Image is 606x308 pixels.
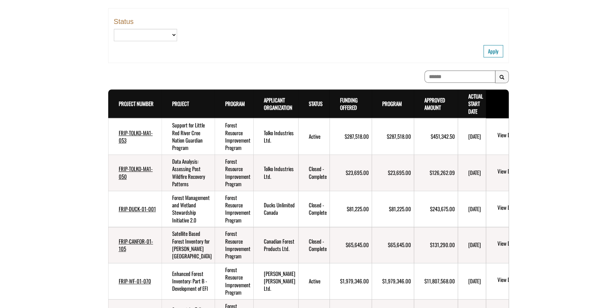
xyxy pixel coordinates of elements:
a: View Details [497,131,553,140]
label: Status [114,18,177,25]
td: FRIP-DUCK-01-001 [108,191,162,227]
td: Closed - Complete [298,191,330,227]
a: FRIP-WF-01-070 [119,277,151,285]
td: $11,807,568.00 [414,263,458,299]
td: $81,225.00 [372,191,414,227]
td: Tolko Industries Ltd. [253,118,298,155]
td: Closed - Complete [298,155,330,191]
td: FRIP-CANFOR-01-105 [108,227,162,263]
td: $65,645.00 [330,227,372,263]
td: action menu [486,263,555,299]
td: $1,979,346.00 [330,263,372,299]
td: FRIP-TOLKO-MA1-053 [108,118,162,155]
td: FRIP-WF-01-070 [108,263,162,299]
td: Ducks Unlimited Canada [253,191,298,227]
a: Project [172,100,189,107]
td: action menu [486,191,555,227]
a: View Details [497,168,553,176]
td: $243,675.00 [414,191,458,227]
td: $131,290.00 [414,227,458,263]
time: [DATE] [468,277,481,285]
a: Applicant Organization [264,96,292,111]
a: FRIP-CANFOR-01-105 [119,237,153,252]
td: 5/31/2020 [458,191,486,227]
td: $23,695.00 [330,155,372,191]
a: Approved Amount [424,96,445,111]
td: action menu [486,118,555,155]
time: [DATE] [468,132,481,140]
td: $451,342.50 [414,118,458,155]
td: 9/30/2023 [458,155,486,191]
td: Forest Management and Wetland Stewardship Initiative 2.0 [162,191,215,227]
td: 8/23/2023 [458,263,486,299]
td: action menu [486,155,555,191]
time: [DATE] [468,205,481,213]
a: Project Number [119,100,154,107]
td: $1,979,346.00 [372,263,414,299]
td: Tolko Industries Ltd. [253,155,298,191]
a: Status [309,100,322,107]
td: action menu [486,227,555,263]
td: 5/5/2022 [458,227,486,263]
td: $81,225.00 [330,191,372,227]
button: Search Results [495,70,509,83]
time: [DATE] [468,169,481,176]
a: Funding Offered [340,96,358,111]
a: View Details [497,276,553,284]
a: FRIP-DUCK-01-001 [119,205,156,213]
td: Active [298,118,330,155]
button: Apply [483,45,503,57]
td: Forest Resource Improvement Program [215,118,253,155]
td: Support for Little Red River Cree Nation Guardian Program [162,118,215,155]
td: FRIP-TOLKO-MA1-050 [108,155,162,191]
td: Enhanced Forest Inventory: Part B - Development of EFI [162,263,215,299]
td: West Fraser Mills Ltd. [253,263,298,299]
td: Forest Resource Improvement Program [215,155,253,191]
td: $287,518.00 [372,118,414,155]
td: $65,645.00 [372,227,414,263]
a: View Details [497,204,553,212]
td: $287,518.00 [330,118,372,155]
td: Forest Resource Improvement Program [215,227,253,263]
a: Actual Start Date [468,92,483,115]
td: Forest Resource Improvement Program [215,263,253,299]
td: $126,262.09 [414,155,458,191]
td: Closed - Complete [298,227,330,263]
td: Data Analysis: Assessing Post Wildfire Recovery Patterns [162,155,215,191]
td: $23,695.00 [372,155,414,191]
td: Satellite Based Forest Inventory for Alberta White Zone [162,227,215,263]
td: Canadian Forest Products Ltd. [253,227,298,263]
a: FRIP-TOLKO-MA1-053 [119,129,153,144]
time: [DATE] [468,241,481,249]
td: Forest Resource Improvement Program [215,191,253,227]
a: Program [225,100,245,107]
a: Program [382,100,402,107]
td: Active [298,263,330,299]
a: View Details [497,240,553,248]
a: FRIP-TOLKO-MA1-050 [119,165,153,180]
td: 12/31/2022 [458,118,486,155]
